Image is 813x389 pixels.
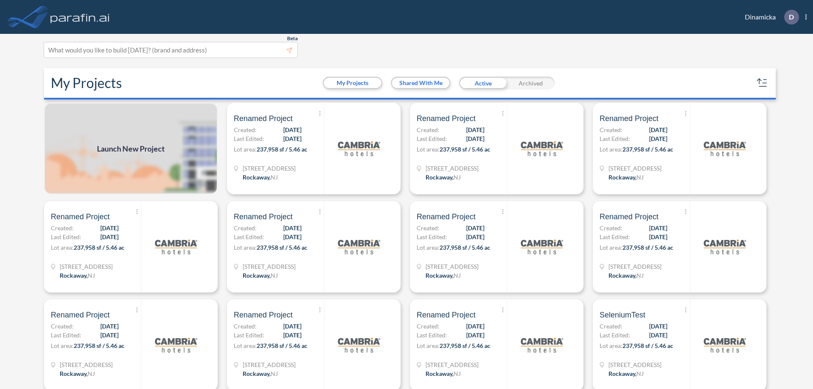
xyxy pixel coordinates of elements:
span: Created: [600,223,622,232]
span: Launch New Project [97,143,165,154]
span: 237,958 sf / 5.46 ac [257,146,307,153]
span: Rockaway , [243,272,271,279]
span: Created: [417,223,440,232]
span: Last Edited: [417,331,447,339]
img: add [44,103,218,194]
span: Lot area: [51,244,74,251]
span: Last Edited: [234,232,264,241]
span: Last Edited: [234,134,264,143]
span: Renamed Project [417,310,476,320]
span: Beta [287,35,298,42]
span: [DATE] [466,134,484,143]
img: logo [338,324,380,366]
span: 321 Mt Hope Ave [243,164,296,173]
span: Lot area: [417,244,440,251]
span: Created: [600,125,622,134]
span: [DATE] [283,223,301,232]
h2: My Projects [51,75,122,91]
span: [DATE] [466,232,484,241]
img: logo [704,226,746,268]
span: [DATE] [649,134,667,143]
span: Lot area: [51,342,74,349]
span: Created: [234,125,257,134]
span: 321 Mt Hope Ave [608,262,661,271]
div: Rockaway, NJ [243,173,278,182]
div: Rockaway, NJ [426,271,461,280]
span: Created: [600,322,622,331]
span: Rockaway , [426,370,454,377]
span: Rockaway , [60,272,88,279]
span: Rockaway , [243,370,271,377]
span: Renamed Project [234,212,293,222]
span: [DATE] [649,331,667,339]
span: Last Edited: [234,331,264,339]
img: logo [704,127,746,170]
span: [DATE] [100,331,119,339]
span: Created: [417,125,440,134]
span: Renamed Project [51,310,110,320]
span: 321 Mt Hope Ave [426,164,478,173]
div: Rockaway, NJ [243,271,278,280]
div: Rockaway, NJ [608,369,644,378]
span: NJ [88,370,95,377]
img: logo [521,226,563,268]
span: SeleniumTest [600,310,645,320]
span: [DATE] [466,125,484,134]
span: Renamed Project [51,212,110,222]
span: NJ [271,370,278,377]
span: NJ [88,272,95,279]
span: NJ [636,370,644,377]
span: NJ [454,370,461,377]
span: Last Edited: [600,232,630,241]
span: Created: [51,322,74,331]
span: [DATE] [283,331,301,339]
span: Renamed Project [417,113,476,124]
span: Renamed Project [234,310,293,320]
span: [DATE] [283,322,301,331]
span: Last Edited: [417,232,447,241]
img: logo [521,127,563,170]
span: Rockaway , [426,174,454,181]
span: 321 Mt Hope Ave [426,360,478,369]
img: logo [49,8,111,25]
span: 321 Mt Hope Ave [608,164,661,173]
div: Archived [507,77,555,89]
span: 237,958 sf / 5.46 ac [622,244,673,251]
span: NJ [636,174,644,181]
span: Lot area: [234,342,257,349]
span: Last Edited: [600,134,630,143]
span: 237,958 sf / 5.46 ac [74,342,124,349]
span: [DATE] [283,232,301,241]
span: Last Edited: [417,134,447,143]
span: 237,958 sf / 5.46 ac [622,146,673,153]
span: 237,958 sf / 5.46 ac [257,244,307,251]
span: NJ [271,174,278,181]
span: 321 Mt Hope Ave [243,360,296,369]
p: D [789,13,794,21]
span: [DATE] [466,322,484,331]
span: 237,958 sf / 5.46 ac [440,244,490,251]
span: Created: [51,223,74,232]
span: 321 Mt Hope Ave [426,262,478,271]
img: logo [338,226,380,268]
span: [DATE] [466,331,484,339]
span: [DATE] [466,223,484,232]
span: NJ [454,174,461,181]
div: Rockaway, NJ [608,173,644,182]
img: logo [704,324,746,366]
span: Lot area: [600,146,622,153]
span: Last Edited: [600,331,630,339]
div: Active [459,77,507,89]
span: [DATE] [100,322,119,331]
img: logo [338,127,380,170]
span: Last Edited: [51,331,81,339]
span: [DATE] [100,232,119,241]
span: NJ [636,272,644,279]
span: Lot area: [234,146,257,153]
button: sort [755,76,769,90]
div: Rockaway, NJ [60,369,95,378]
button: My Projects [324,78,381,88]
span: Rockaway , [608,174,636,181]
button: Shared With Me [392,78,449,88]
span: 321 Mt Hope Ave [60,262,113,271]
